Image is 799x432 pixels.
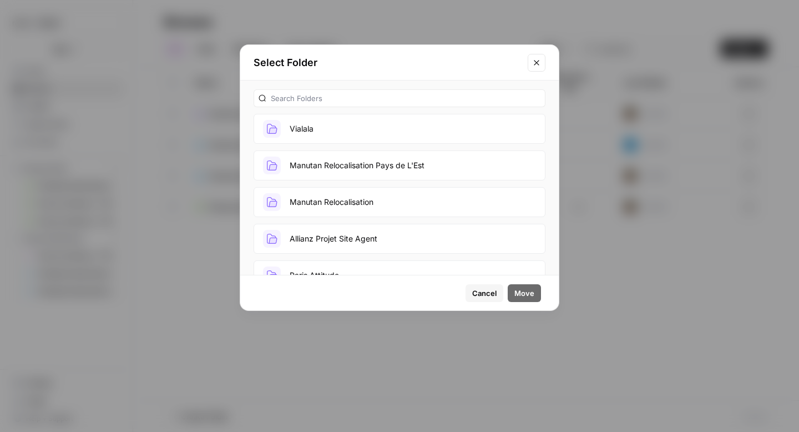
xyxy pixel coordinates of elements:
button: Allianz Projet Site Agent [254,224,545,254]
button: Move [508,284,541,302]
span: Cancel [472,288,497,299]
input: Search Folders [271,93,540,104]
button: Close modal [528,54,545,72]
button: Manutan Relocalisation Pays de L'Est [254,150,545,180]
button: Cancel [466,284,503,302]
button: Paris Attitude [254,260,545,290]
span: Move [514,288,534,299]
button: Vialala [254,114,545,144]
h2: Select Folder [254,55,521,71]
button: Manutan Relocalisation [254,187,545,217]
